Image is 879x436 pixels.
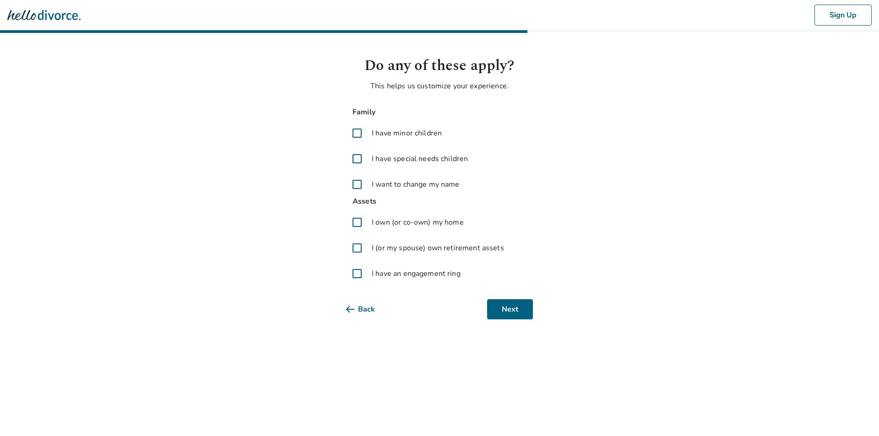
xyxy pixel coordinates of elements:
iframe: Chat Widget [833,392,879,436]
span: I (or my spouse) own retirement assets [372,242,504,253]
h1: Do any of these apply? [346,55,533,77]
span: I own (or co-own) my home [372,217,464,228]
button: Back [346,299,390,319]
span: Family [346,106,533,118]
button: Next [487,299,533,319]
span: Assets [346,195,533,208]
span: I have minor children [372,128,442,139]
span: I have an engagement ring [372,268,461,279]
span: I want to change my name [372,179,460,190]
p: This helps us customize your experience. [346,81,533,92]
img: Hello Divorce Logo [7,6,81,24]
span: I have special needs children [372,153,468,164]
button: Sign Up [814,5,872,26]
